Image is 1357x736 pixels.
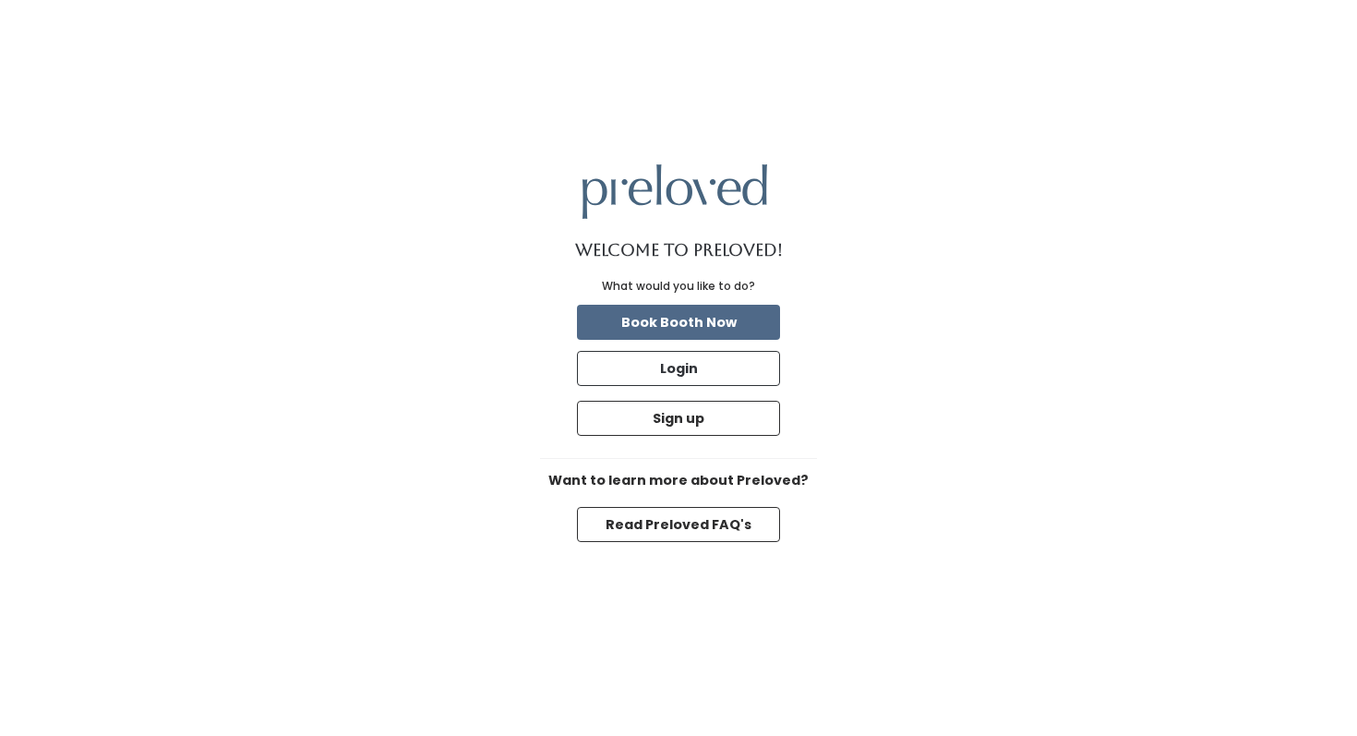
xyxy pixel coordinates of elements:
button: Read Preloved FAQ's [577,507,780,542]
button: Sign up [577,401,780,436]
img: preloved logo [582,164,767,219]
div: What would you like to do? [602,278,755,295]
h6: Want to learn more about Preloved? [540,474,817,489]
h1: Welcome to Preloved! [575,241,783,259]
button: Login [577,351,780,386]
a: Login [573,347,784,390]
button: Book Booth Now [577,305,780,340]
a: Sign up [573,397,784,440]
